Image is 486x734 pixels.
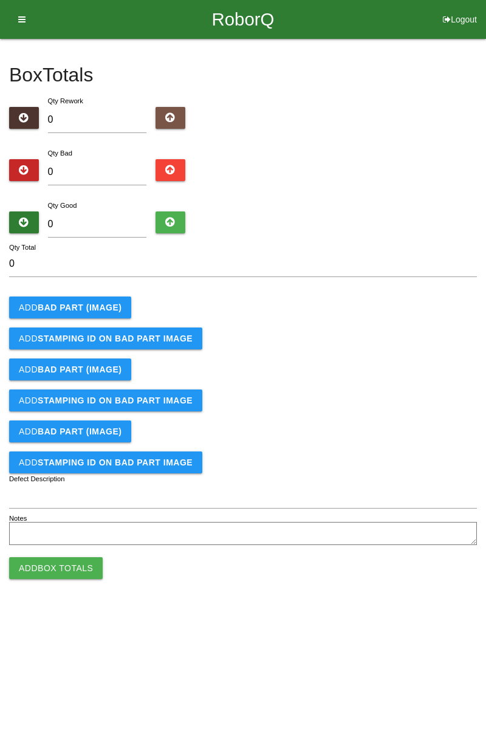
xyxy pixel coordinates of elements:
b: STAMPING ID on BAD PART Image [38,396,193,405]
button: AddBAD PART (IMAGE) [9,358,131,380]
label: Qty Good [48,202,77,209]
button: AddSTAMPING ID on BAD PART Image [9,451,202,473]
label: Qty Rework [48,97,83,105]
button: AddBAD PART (IMAGE) [9,420,131,442]
b: BAD PART (IMAGE) [38,427,122,436]
button: AddBAD PART (IMAGE) [9,297,131,318]
button: AddSTAMPING ID on BAD PART Image [9,328,202,349]
b: BAD PART (IMAGE) [38,303,122,312]
label: Defect Description [9,474,65,484]
button: AddSTAMPING ID on BAD PART Image [9,389,202,411]
b: STAMPING ID on BAD PART Image [38,334,193,343]
button: AddBox Totals [9,557,103,579]
label: Qty Bad [48,149,72,157]
b: STAMPING ID on BAD PART Image [38,458,193,467]
b: BAD PART (IMAGE) [38,365,122,374]
label: Notes [9,513,27,524]
h4: Box Totals [9,64,477,86]
label: Qty Total [9,242,36,253]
